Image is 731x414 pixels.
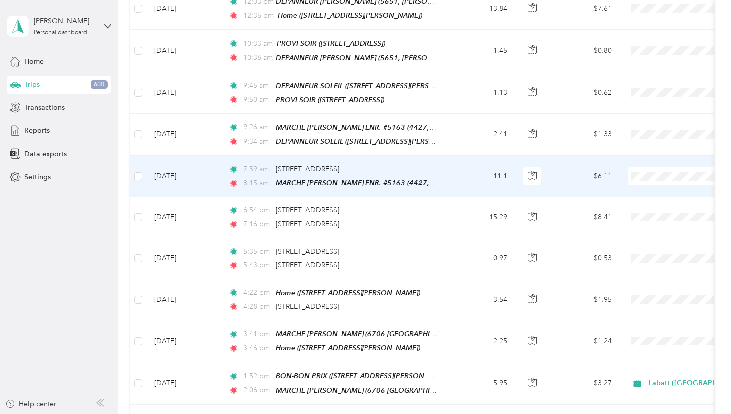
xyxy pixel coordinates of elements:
span: DEPANNEUR SOLEIL ([STREET_ADDRESS][PERSON_NAME]) [276,137,468,146]
span: 4:22 pm [243,287,272,298]
span: 3:46 pm [243,343,272,354]
td: $8.41 [550,197,620,238]
span: PROVI SOIR ([STREET_ADDRESS]) [276,96,384,103]
span: [STREET_ADDRESS] [276,247,339,256]
span: MARCHE [PERSON_NAME] ENR. #5163 (4427, [GEOGRAPHIC_DATA][PERSON_NAME]) [276,123,559,132]
iframe: Everlance-gr Chat Button Frame [675,358,731,414]
span: [STREET_ADDRESS] [276,206,339,214]
td: $3.27 [550,362,620,404]
span: 1:52 pm [243,371,272,382]
span: [STREET_ADDRESS] [276,302,339,310]
span: DEPANNEUR [PERSON_NAME] (5651, [PERSON_NAME], [GEOGRAPHIC_DATA]) [276,54,534,62]
span: 5:43 pm [243,260,272,271]
span: 7:16 pm [243,219,272,230]
span: [STREET_ADDRESS] [276,220,339,228]
span: DEPANNEUR SOLEIL ([STREET_ADDRESS][PERSON_NAME]) [276,82,468,90]
td: 2.25 [450,320,515,362]
span: Data exports [24,149,67,159]
span: MARCHE [PERSON_NAME] (6706 [GEOGRAPHIC_DATA], [GEOGRAPHIC_DATA], [GEOGRAPHIC_DATA]) [276,386,606,395]
td: [DATE] [146,114,221,156]
span: PROVI SOIR ([STREET_ADDRESS]) [277,39,385,47]
td: $0.62 [550,72,620,114]
span: 9:50 am [243,94,272,105]
span: 5:35 pm [243,246,272,257]
td: 1.45 [450,30,515,72]
td: 0.97 [450,238,515,279]
td: $0.80 [550,30,620,72]
td: [DATE] [146,30,221,72]
td: [DATE] [146,197,221,238]
div: [PERSON_NAME] [34,16,96,26]
button: Help center [5,399,56,409]
td: [DATE] [146,156,221,197]
span: MARCHE [PERSON_NAME] ENR. #5163 (4427, [GEOGRAPHIC_DATA][PERSON_NAME]) [276,179,559,187]
td: [DATE] [146,72,221,114]
span: Home [24,56,44,67]
span: [STREET_ADDRESS] [276,165,339,173]
span: 4:28 pm [243,301,272,312]
span: Trips [24,79,40,90]
td: [DATE] [146,320,221,362]
td: $1.95 [550,279,620,320]
span: 10:33 am [243,38,273,49]
td: 5.95 [450,362,515,404]
td: $1.24 [550,320,620,362]
td: $0.53 [550,238,620,279]
span: Home ([STREET_ADDRESS][PERSON_NAME]) [276,344,420,352]
span: 7:59 am [243,164,272,175]
td: [DATE] [146,238,221,279]
td: [DATE] [146,362,221,404]
span: Home ([STREET_ADDRESS][PERSON_NAME]) [278,11,422,19]
td: $1.33 [550,114,620,156]
td: 3.54 [450,279,515,320]
span: Settings [24,172,51,182]
span: 6:54 pm [243,205,272,216]
span: 2:06 pm [243,385,272,396]
span: [STREET_ADDRESS] [276,261,339,269]
span: 10:36 am [243,52,272,63]
span: Reports [24,125,50,136]
span: 12:35 pm [243,10,274,21]
td: $6.11 [550,156,620,197]
span: 3:41 pm [243,329,272,340]
span: MARCHE [PERSON_NAME] (6706 [GEOGRAPHIC_DATA], [GEOGRAPHIC_DATA], [GEOGRAPHIC_DATA]) [276,330,606,338]
span: BON-BON PRIX ([STREET_ADDRESS][PERSON_NAME]) [276,372,452,380]
span: 9:34 am [243,136,272,147]
td: 2.41 [450,114,515,156]
td: 15.29 [450,197,515,238]
span: Home ([STREET_ADDRESS][PERSON_NAME]) [276,289,420,297]
td: [DATE] [146,279,221,320]
td: 1.13 [450,72,515,114]
span: 8:15 am [243,178,272,189]
span: 9:45 am [243,80,272,91]
span: 600 [91,80,108,89]
td: 11.1 [450,156,515,197]
span: 9:26 am [243,122,272,133]
span: Transactions [24,103,65,113]
div: Personal dashboard [34,30,87,36]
